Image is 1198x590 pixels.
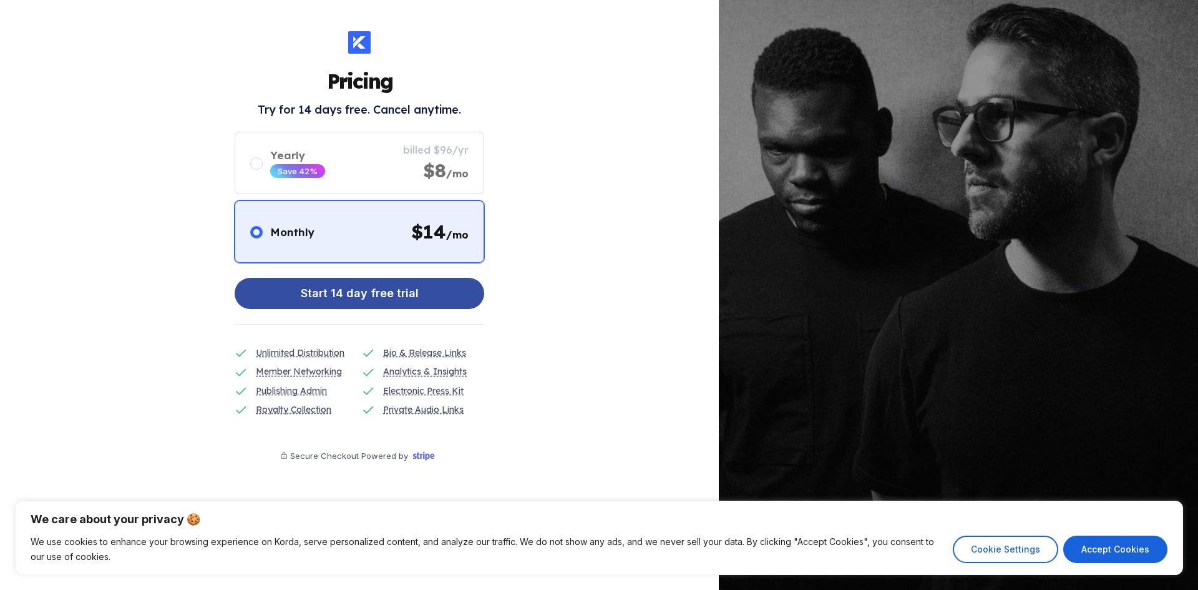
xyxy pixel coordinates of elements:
h2: Try for 14 days free. Cancel anytime. [258,102,461,117]
span: /mo [446,167,469,180]
div: Monthly [270,225,314,238]
div: billed $96/yr [403,144,469,156]
div: Royalty Collection [256,403,331,416]
div: Yearly [270,149,325,162]
div: Save 42% [278,166,318,176]
div: Start 14 day free trial [301,281,419,306]
button: Start 14 day free trial [235,278,484,309]
div: Bio & Release Links [383,346,466,360]
div: Private Audio Links [383,403,464,416]
span: /mo [446,229,469,241]
div: $ 14 [411,220,469,243]
p: We use cookies to enhance your browsing experience on Korda, serve personalized content, and anal... [31,534,943,564]
div: Member Networking [256,365,342,378]
div: Unlimited Distribution [256,346,344,360]
div: $8 [423,159,469,182]
p: We care about your privacy 🍪 [31,512,1167,527]
button: Cookie Settings [953,536,1058,563]
button: Accept Cookies [1063,536,1167,563]
div: Publishing Admin [256,384,327,398]
h1: Pricing [327,69,392,94]
div: Secure Checkout Powered by [290,451,408,461]
div: Analytics & Insights [383,365,467,378]
div: Electronic Press Kit [383,384,464,398]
